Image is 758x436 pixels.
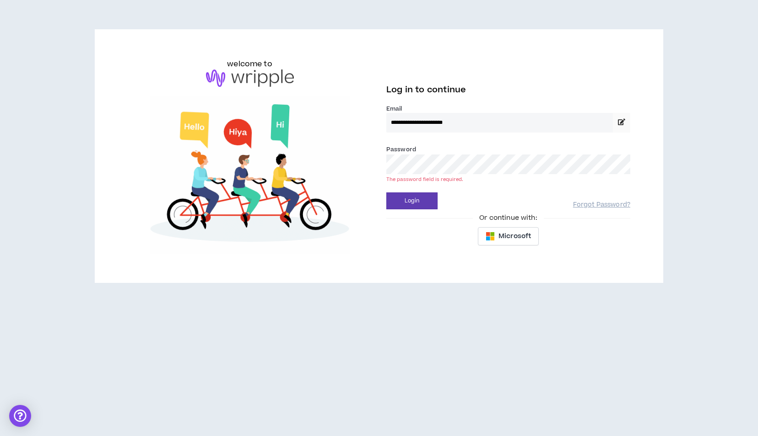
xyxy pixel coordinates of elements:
[473,213,543,223] span: Or continue with:
[478,227,539,245] button: Microsoft
[386,84,466,96] span: Log in to continue
[386,176,630,183] div: The password field is required.
[498,231,531,241] span: Microsoft
[9,405,31,427] div: Open Intercom Messenger
[227,58,272,69] h6: welcome to
[128,96,372,254] img: Welcome to Wripple
[573,201,630,209] a: Forgot Password?
[206,69,294,87] img: logo-brand.png
[386,192,438,209] button: Login
[386,145,416,154] label: Password
[386,105,630,113] label: Email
